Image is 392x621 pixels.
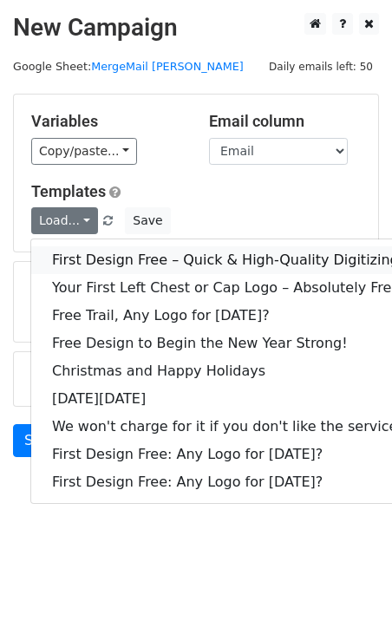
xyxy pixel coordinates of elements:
h2: New Campaign [13,13,379,42]
a: Templates [31,182,106,200]
a: Copy/paste... [31,138,137,165]
a: MergeMail [PERSON_NAME] [91,60,244,73]
span: Daily emails left: 50 [263,57,379,76]
a: Load... [31,207,98,234]
a: Daily emails left: 50 [263,60,379,73]
iframe: Chat Widget [305,538,392,621]
a: Send [13,424,70,457]
button: Save [125,207,170,234]
h5: Variables [31,112,183,131]
h5: Email column [209,112,361,131]
small: Google Sheet: [13,60,244,73]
